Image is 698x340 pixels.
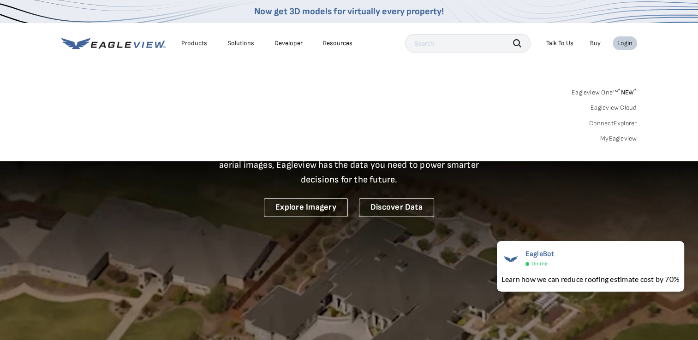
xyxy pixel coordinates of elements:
[264,198,348,217] a: Explore Imagery
[600,135,637,143] a: MyEagleview
[405,34,531,53] input: Search
[181,39,207,47] div: Products
[572,86,637,96] a: Eagleview One™*NEW*
[227,39,254,47] div: Solutions
[618,88,637,96] span: NEW
[525,250,555,258] span: EagleBot
[590,39,601,47] a: Buy
[208,143,490,187] p: A new era starts here. Built on more than 3.5 billion high-resolution aerial images, Eagleview ha...
[254,6,444,17] a: Now get 3D models for virtually every property!
[501,274,680,285] div: Learn how we can reduce roofing estimate cost by 70%
[501,250,520,268] img: EagleBot
[531,260,548,267] span: Online
[323,39,352,47] div: Resources
[274,39,303,47] a: Developer
[546,39,573,47] div: Talk To Us
[589,119,637,128] a: ConnectExplorer
[617,39,632,47] div: Login
[591,104,637,112] a: Eagleview Cloud
[359,198,434,217] a: Discover Data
